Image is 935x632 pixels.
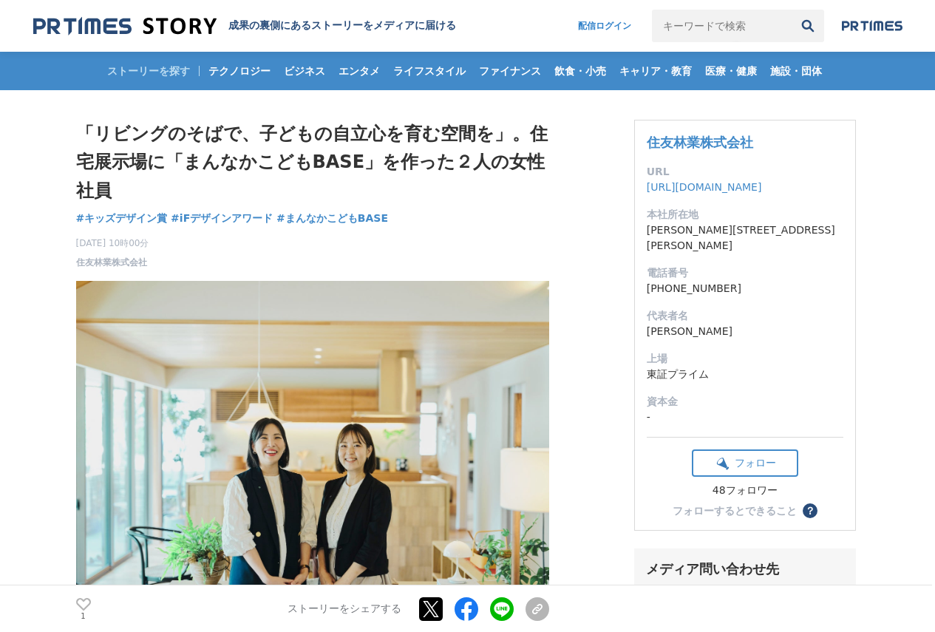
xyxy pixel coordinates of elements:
[647,164,843,180] dt: URL
[692,484,798,497] div: 48フォロワー
[647,207,843,222] dt: 本社所在地
[548,64,612,78] span: 飲食・小売
[613,52,698,90] a: キャリア・教育
[803,503,817,518] button: ？
[76,211,168,226] a: #キッズデザイン賞
[673,506,797,516] div: フォローするとできること
[228,19,456,33] h2: 成果の裏側にあるストーリーをメディアに届ける
[647,410,843,425] dd: -
[473,64,547,78] span: ファイナンス
[842,20,902,32] img: prtimes
[387,52,472,90] a: ライフスタイル
[76,256,147,269] a: 住友林業株式会社
[699,52,763,90] a: 医療・健康
[613,64,698,78] span: キャリア・教育
[563,10,646,42] a: 配信ログイン
[171,211,273,225] span: #iFデザインアワード
[647,265,843,281] dt: 電話番号
[276,211,388,225] span: #まんなかこどもBASE
[288,602,401,616] p: ストーリーをシェアする
[647,222,843,254] dd: [PERSON_NAME][STREET_ADDRESS][PERSON_NAME]
[171,211,273,226] a: #iFデザインアワード
[473,52,547,90] a: ファイナンス
[647,367,843,382] dd: 東証プライム
[33,16,217,36] img: 成果の裏側にあるストーリーをメディアに届ける
[647,351,843,367] dt: 上場
[647,394,843,410] dt: 資本金
[76,120,549,205] h1: 「リビングのそばで、子どもの自立心を育む空間を」。住宅展示場に「まんなかこどもBASE」を作った２人の女性社員
[646,560,844,578] div: メディア問い合わせ先
[805,506,815,516] span: ？
[278,64,331,78] span: ビジネス
[333,52,386,90] a: エンタメ
[764,52,828,90] a: 施設・団体
[647,281,843,296] dd: [PHONE_NUMBER]
[276,211,388,226] a: #まんなかこどもBASE
[792,10,824,42] button: 検索
[699,64,763,78] span: 医療・健康
[652,10,792,42] input: キーワードで検索
[203,52,276,90] a: テクノロジー
[33,16,456,36] a: 成果の裏側にあるストーリーをメディアに届ける 成果の裏側にあるストーリーをメディアに届ける
[647,324,843,339] dd: [PERSON_NAME]
[548,52,612,90] a: 飲食・小売
[278,52,331,90] a: ビジネス
[387,64,472,78] span: ライフスタイル
[647,135,753,150] a: 住友林業株式会社
[764,64,828,78] span: 施設・団体
[76,612,91,619] p: 1
[647,308,843,324] dt: 代表者名
[76,211,168,225] span: #キッズデザイン賞
[647,181,762,193] a: [URL][DOMAIN_NAME]
[76,237,149,250] span: [DATE] 10時00分
[203,64,276,78] span: テクノロジー
[692,449,798,477] button: フォロー
[333,64,386,78] span: エンタメ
